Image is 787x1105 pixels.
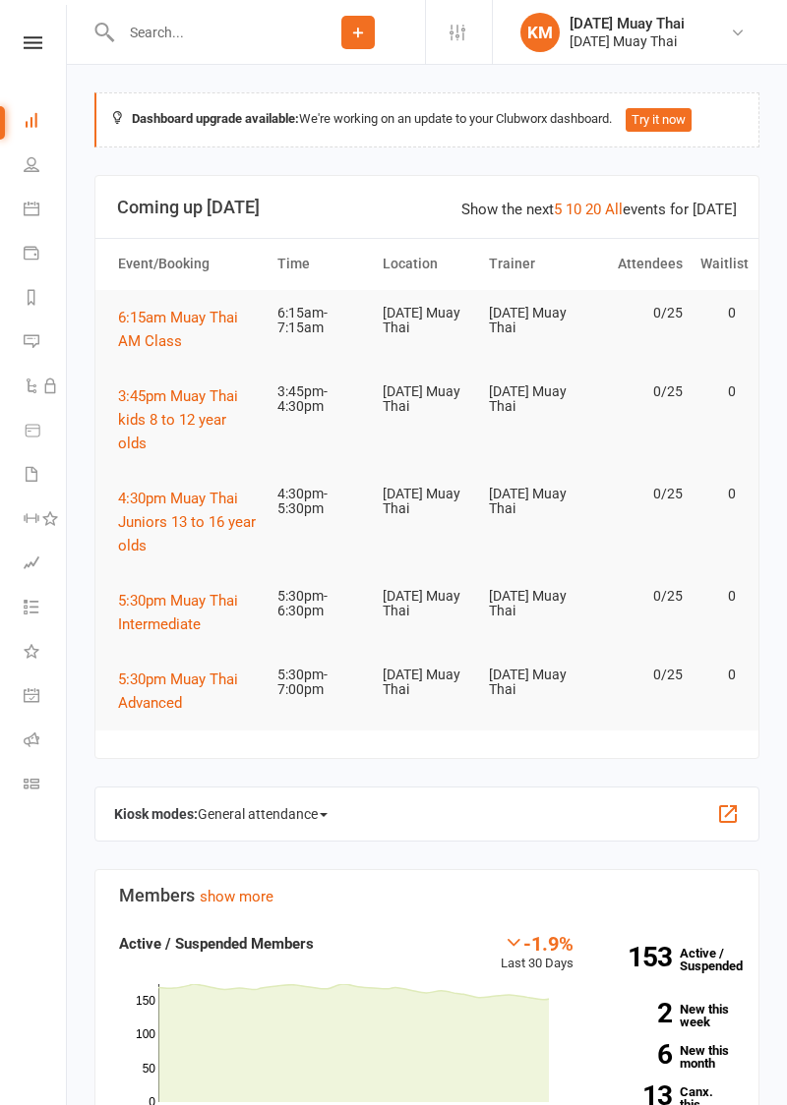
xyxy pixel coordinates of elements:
button: 5:30pm Muay Thai Advanced [118,668,260,715]
button: 3:45pm Muay Thai kids 8 to 12 year olds [118,384,260,455]
div: KM [520,13,560,52]
td: [DATE] Muay Thai [480,369,586,431]
td: 4:30pm-5:30pm [269,471,375,533]
span: 5:30pm Muay Thai Intermediate [118,592,238,633]
td: [DATE] Muay Thai [480,290,586,352]
a: Product Sales [24,410,68,454]
h3: Members [119,886,735,905]
input: Search... [115,19,291,46]
a: 6New this month [603,1044,735,1070]
a: What's New [24,631,68,675]
td: [DATE] Muay Thai [374,471,480,533]
div: Last 30 Days [501,932,574,974]
th: Event/Booking [109,239,269,289]
strong: Dashboard upgrade available: [132,111,299,126]
a: show more [200,888,273,905]
div: [DATE] Muay Thai [570,15,685,32]
a: People [24,145,68,189]
div: -1.9% [501,932,574,954]
th: Attendees [585,239,692,289]
strong: Active / Suspended Members [119,935,314,953]
a: Class kiosk mode [24,764,68,808]
th: Waitlist [692,239,745,289]
button: Try it now [626,108,692,132]
td: 0 [692,652,745,698]
span: 6:15am Muay Thai AM Class [118,309,238,350]
a: Calendar [24,189,68,233]
td: 0/25 [585,290,692,336]
div: [DATE] Muay Thai [570,32,685,50]
span: 5:30pm Muay Thai Advanced [118,670,238,712]
a: Roll call kiosk mode [24,720,68,764]
td: [DATE] Muay Thai [480,471,586,533]
td: 0 [692,471,745,517]
button: 4:30pm Muay Thai Juniors 13 to 16 year olds [118,487,260,557]
a: General attendance kiosk mode [24,675,68,720]
td: 6:15am-7:15am [269,290,375,352]
a: Reports [24,277,68,321]
div: We're working on an update to your Clubworx dashboard. [94,92,759,147]
td: [DATE] Muay Thai [374,573,480,635]
a: 2New this week [603,1003,735,1028]
th: Trainer [480,239,586,289]
td: 0/25 [585,652,692,698]
td: 0 [692,573,745,619]
td: [DATE] Muay Thai [374,290,480,352]
td: [DATE] Muay Thai [374,652,480,714]
td: 0 [692,369,745,415]
a: 10 [566,201,581,218]
td: [DATE] Muay Thai [480,573,586,635]
a: 153Active / Suspended [593,932,750,987]
a: Payments [24,233,68,277]
strong: 153 [603,944,672,970]
strong: 6 [603,1041,672,1068]
strong: Kiosk modes: [114,806,198,822]
div: Show the next events for [DATE] [461,198,737,221]
td: 0/25 [585,471,692,517]
th: Time [269,239,375,289]
td: 5:30pm-6:30pm [269,573,375,635]
th: Location [374,239,480,289]
a: 5 [554,201,562,218]
span: 4:30pm Muay Thai Juniors 13 to 16 year olds [118,490,256,554]
a: All [605,201,623,218]
td: [DATE] Muay Thai [480,652,586,714]
td: [DATE] Muay Thai [374,369,480,431]
td: 0 [692,290,745,336]
a: 20 [585,201,601,218]
td: 5:30pm-7:00pm [269,652,375,714]
strong: 2 [603,1000,672,1026]
td: 0/25 [585,369,692,415]
button: 5:30pm Muay Thai Intermediate [118,589,260,636]
td: 3:45pm-4:30pm [269,369,375,431]
h3: Coming up [DATE] [117,198,737,217]
span: General attendance [198,798,328,830]
button: 6:15am Muay Thai AM Class [118,306,260,353]
span: 3:45pm Muay Thai kids 8 to 12 year olds [118,387,238,452]
td: 0/25 [585,573,692,619]
a: Dashboard [24,100,68,145]
a: Assessments [24,543,68,587]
